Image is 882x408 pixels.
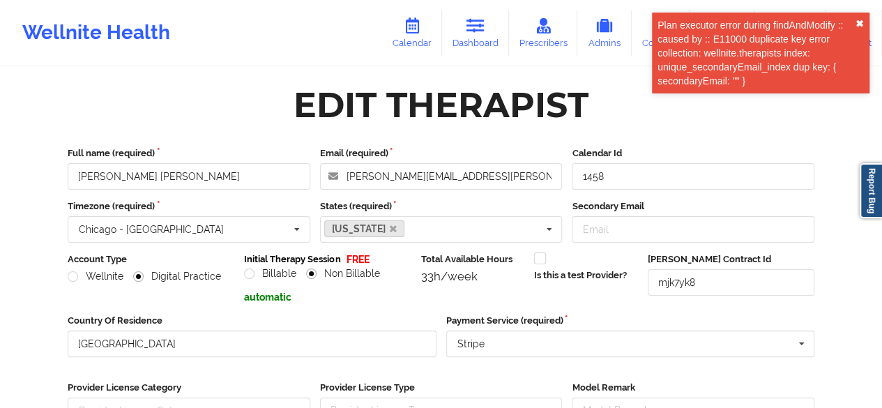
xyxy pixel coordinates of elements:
label: Calendar Id [572,146,814,160]
a: [US_STATE] [324,220,405,237]
div: Stripe [457,339,485,349]
input: Calendar Id [572,163,814,190]
label: Total Available Hours [421,252,524,266]
label: Billable [244,268,296,280]
input: Email address [320,163,563,190]
label: Payment Service (required) [446,314,815,328]
label: Secondary Email [572,199,814,213]
label: Country Of Residence [68,314,436,328]
div: Chicago - [GEOGRAPHIC_DATA] [79,225,224,234]
a: Dashboard [442,10,509,56]
label: Provider License Type [320,381,563,395]
label: Initial Therapy Session [244,252,340,266]
div: 33h/week [421,269,524,283]
p: FREE [347,252,370,266]
a: Report Bug [860,163,882,218]
p: automatic [244,290,411,304]
a: Coaches [632,10,690,56]
div: Plan executor error during findAndModify :: caused by :: E11000 duplicate key error collection: w... [657,18,856,88]
label: Model Remark [572,381,814,395]
label: Wellnite [68,271,123,282]
label: Digital Practice [133,271,221,282]
button: close [856,18,864,29]
input: Deel Contract Id [648,269,814,296]
label: Account Type [68,252,234,266]
label: States (required) [320,199,563,213]
label: [PERSON_NAME] Contract Id [648,252,814,266]
label: Full name (required) [68,146,310,160]
label: Is this a test Provider? [534,269,627,282]
a: Calendar [382,10,442,56]
input: Email [572,216,814,243]
div: Edit Therapist [294,83,588,127]
label: Timezone (required) [68,199,310,213]
label: Email (required) [320,146,563,160]
label: Non Billable [306,268,380,280]
label: Provider License Category [68,381,310,395]
a: Prescribers [509,10,578,56]
input: Full name [68,163,310,190]
a: Admins [577,10,632,56]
